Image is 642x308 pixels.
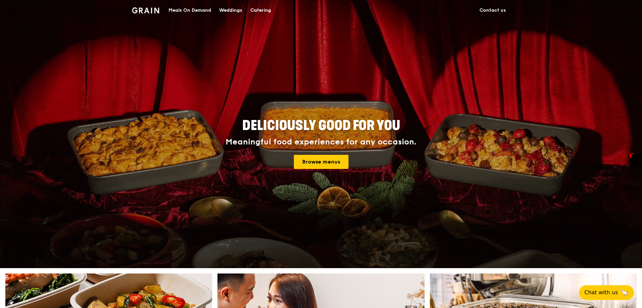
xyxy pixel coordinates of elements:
[579,285,634,300] button: Chat with us🦙
[584,289,618,297] span: Chat with us
[132,7,159,13] img: Grain
[250,0,271,20] div: Catering
[246,0,275,20] a: Catering
[294,155,348,169] a: Browse menus
[169,0,211,20] div: Meals On Demand
[215,0,246,20] a: Weddings
[200,137,442,147] div: Meaningful food experiences for any occasion.
[621,289,629,297] span: 🦙
[219,0,242,20] div: Weddings
[242,118,400,134] span: Deliciously good for you
[475,0,510,20] a: Contact us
